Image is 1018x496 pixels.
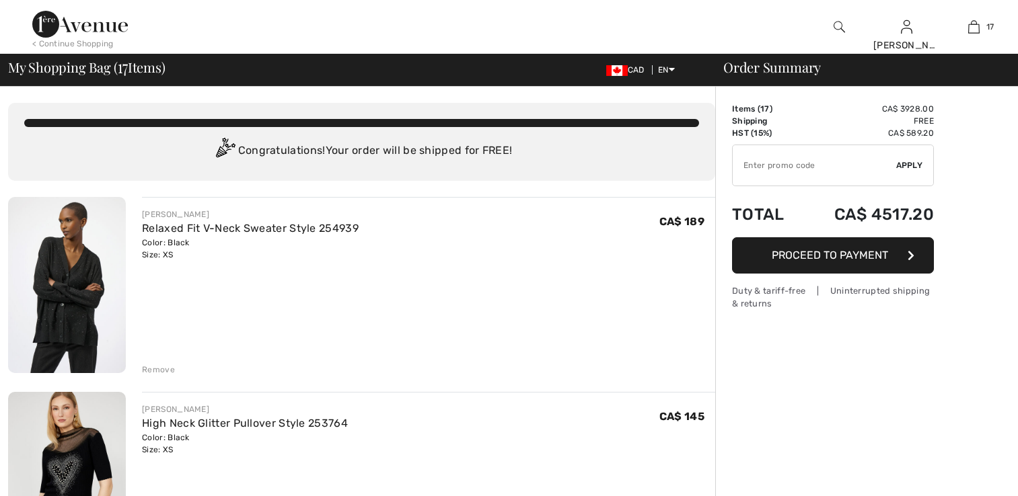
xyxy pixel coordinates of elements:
span: CAD [606,65,650,75]
div: Color: Black Size: XS [142,431,348,456]
img: Congratulation2.svg [211,138,238,165]
a: High Neck Glitter Pullover Style 253764 [142,417,348,429]
span: CA$ 145 [659,410,704,423]
button: Proceed to Payment [732,237,934,274]
span: 17 [118,57,128,75]
a: 17 [941,19,1007,35]
div: [PERSON_NAME] [142,208,359,220]
span: Proceed to Payment [772,249,888,261]
img: search the website [834,19,845,35]
img: Canadian Dollar [606,65,628,76]
td: Items ( ) [732,103,801,115]
div: [PERSON_NAME] [142,403,348,415]
div: Remove [142,364,175,376]
span: 17 [986,21,994,33]
div: Congratulations! Your order will be shipped for FREE! [24,138,699,165]
td: Free [801,115,934,127]
a: Sign In [901,20,912,33]
div: Order Summary [707,60,1010,74]
td: Shipping [732,115,801,127]
span: My Shopping Bag ( Items) [8,60,166,74]
div: Duty & tariff-free | Uninterrupted shipping & returns [732,284,934,310]
span: 17 [760,104,770,114]
td: CA$ 589.20 [801,127,934,139]
img: Relaxed Fit V-Neck Sweater Style 254939 [8,197,126,373]
td: CA$ 4517.20 [801,192,934,237]
img: My Info [901,19,912,35]
span: EN [658,65,675,75]
div: [PERSON_NAME] [873,38,939,52]
span: Apply [896,159,923,171]
img: My Bag [968,19,980,35]
td: HST (15%) [732,127,801,139]
img: 1ère Avenue [32,11,128,38]
span: CA$ 189 [659,215,704,228]
td: Total [732,192,801,237]
div: < Continue Shopping [32,38,114,50]
a: Relaxed Fit V-Neck Sweater Style 254939 [142,222,359,235]
input: Promo code [733,145,896,185]
div: Color: Black Size: XS [142,237,359,261]
td: CA$ 3928.00 [801,103,934,115]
